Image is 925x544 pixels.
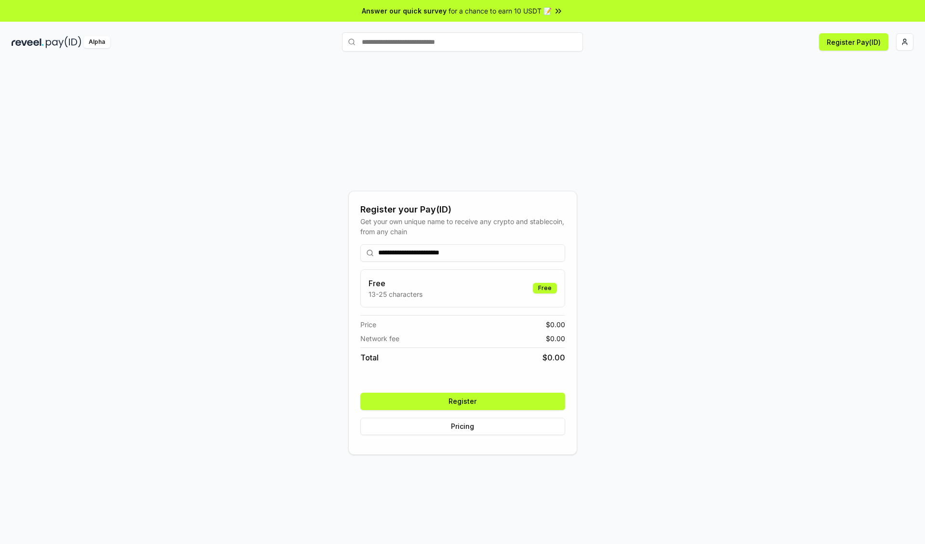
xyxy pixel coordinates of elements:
[360,203,565,216] div: Register your Pay(ID)
[360,319,376,330] span: Price
[533,283,557,293] div: Free
[369,289,423,299] p: 13-25 characters
[449,6,552,16] span: for a chance to earn 10 USDT 📝
[360,352,379,363] span: Total
[546,319,565,330] span: $ 0.00
[12,36,44,48] img: reveel_dark
[369,278,423,289] h3: Free
[360,216,565,237] div: Get your own unique name to receive any crypto and stablecoin, from any chain
[360,333,399,344] span: Network fee
[546,333,565,344] span: $ 0.00
[360,393,565,410] button: Register
[362,6,447,16] span: Answer our quick survey
[83,36,110,48] div: Alpha
[360,418,565,435] button: Pricing
[542,352,565,363] span: $ 0.00
[46,36,81,48] img: pay_id
[819,33,888,51] button: Register Pay(ID)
